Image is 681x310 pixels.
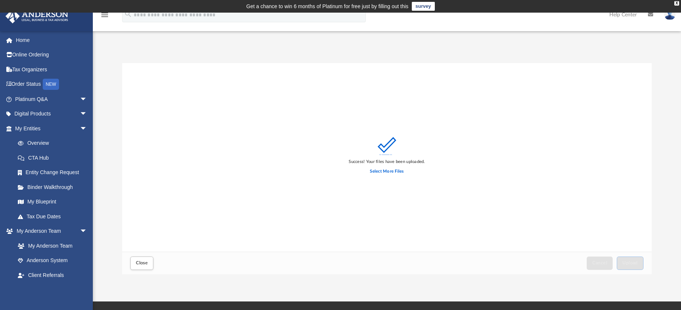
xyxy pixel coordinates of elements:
a: Entity Change Request [10,165,98,180]
div: close [674,1,679,6]
label: Select More Files [370,168,404,175]
a: Order StatusNEW [5,77,98,92]
span: arrow_drop_down [80,283,95,298]
span: Cancel [592,261,607,265]
a: My Anderson Teamarrow_drop_down [5,224,95,239]
a: Client Referrals [10,268,95,283]
a: Anderson System [10,253,95,268]
span: Upload [622,261,638,265]
div: Get a chance to win 6 months of Platinum for free just by filling out this [246,2,408,11]
a: Overview [10,136,98,151]
img: Anderson Advisors Platinum Portal [3,9,71,23]
a: Home [5,33,98,48]
button: Upload [617,257,643,270]
span: arrow_drop_down [80,92,95,107]
div: Success! Your files have been uploaded. [349,159,425,165]
div: Upload [122,63,652,274]
div: NEW [43,79,59,90]
a: CTA Hub [10,150,98,165]
a: Tax Due Dates [10,209,98,224]
a: Tax Organizers [5,62,98,77]
img: User Pic [664,9,675,20]
a: Platinum Q&Aarrow_drop_down [5,92,98,107]
a: My Entitiesarrow_drop_down [5,121,98,136]
a: Binder Walkthrough [10,180,98,195]
span: arrow_drop_down [80,121,95,136]
button: Close [130,257,153,270]
a: Digital Productsarrow_drop_down [5,107,98,121]
i: search [124,10,132,18]
a: My Anderson Team [10,238,91,253]
a: survey [412,2,435,11]
button: Cancel [587,257,613,270]
span: arrow_drop_down [80,107,95,122]
span: Close [136,261,148,265]
a: My Blueprint [10,195,95,209]
span: arrow_drop_down [80,224,95,239]
a: Online Ordering [5,48,98,62]
a: menu [100,14,109,19]
a: My Documentsarrow_drop_down [5,283,95,297]
i: menu [100,10,109,19]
